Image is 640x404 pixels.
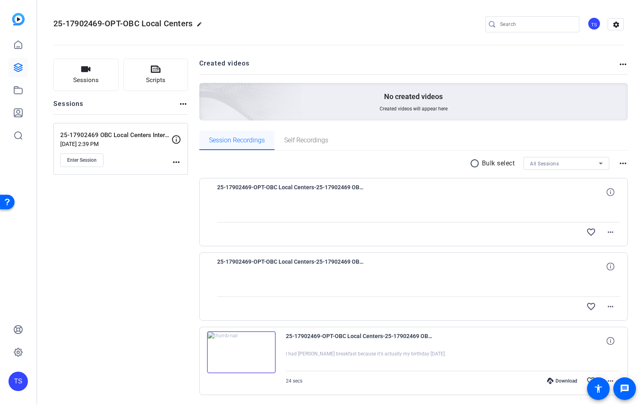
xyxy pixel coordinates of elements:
span: 25-17902469-OPT-OBC Local Centers-25-17902469 OBC Local Centers Interviews-[PERSON_NAME]-2025-08-... [286,331,435,351]
mat-icon: favorite_border [586,376,596,386]
mat-icon: more_horiz [618,59,628,69]
span: Scripts [146,76,165,85]
span: All Sessions [530,161,559,167]
span: Session Recordings [209,137,265,144]
span: 25-17902469-OPT-OBC Local Centers-25-17902469 OBC Local Centers Interviews-[PERSON_NAME]-2025-08-... [217,182,367,202]
span: 25-17902469-OPT-OBC Local Centers-25-17902469 OBC Local Centers Interviews-[PERSON_NAME]-2025-08-... [217,257,367,276]
h2: Sessions [53,99,84,114]
img: Creted videos background [109,3,302,178]
mat-icon: more_horiz [606,227,615,237]
mat-icon: favorite_border [586,227,596,237]
p: Bulk select [482,159,515,168]
input: Search [500,19,573,29]
mat-icon: settings [608,19,624,31]
div: TS [587,17,601,30]
mat-icon: more_horiz [178,99,188,109]
mat-icon: more_horiz [606,376,615,386]
mat-icon: edit [196,21,206,31]
span: Sessions [73,76,99,85]
span: 25-17902469-OPT-OBC Local Centers [53,19,192,28]
mat-icon: accessibility [594,384,603,393]
mat-icon: favorite_border [586,302,596,311]
h2: Created videos [199,59,619,74]
span: 24 secs [286,378,302,384]
mat-icon: more_horiz [606,302,615,311]
p: No created videos [384,92,443,102]
span: Enter Session [67,157,97,163]
p: [DATE] 2:39 PM [60,141,171,147]
mat-icon: message [620,384,629,393]
p: 25-17902469 OBC Local Centers Interviews [60,131,171,140]
span: Self Recordings [284,137,328,144]
div: Download [543,378,581,384]
div: TS [8,372,28,391]
button: Sessions [53,59,118,91]
img: thumb-nail [207,331,276,373]
img: blue-gradient.svg [12,13,25,25]
span: Created videos will appear here [380,106,448,112]
button: Enter Session [60,153,103,167]
mat-icon: more_horiz [618,159,628,168]
ngx-avatar: Tilt Studios [587,17,602,31]
button: Scripts [123,59,188,91]
mat-icon: radio_button_unchecked [470,159,482,168]
mat-icon: more_horiz [171,157,181,167]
